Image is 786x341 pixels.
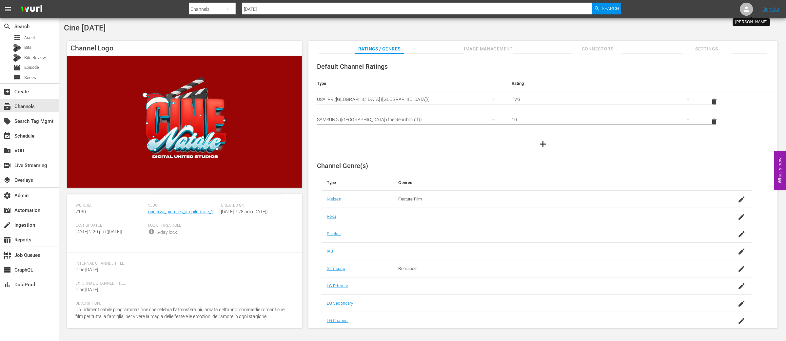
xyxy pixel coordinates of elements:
[682,45,732,53] span: Settings
[13,64,21,72] span: Episode
[317,63,388,70] span: Default Channel Ratings
[75,301,290,306] span: Description:
[736,19,768,25] div: [PERSON_NAME]
[3,23,11,30] span: Search
[13,44,21,52] div: Bits
[75,209,86,214] span: 2130
[148,228,155,235] span: info
[592,3,621,14] button: Search
[24,44,31,51] span: Bits
[602,3,619,14] span: Search
[327,301,353,306] a: LG Secondary
[327,318,348,323] a: LG Channel
[507,76,702,91] th: Rating
[75,281,290,286] span: External Channel Title:
[355,45,404,53] span: Ratings / Genres
[3,103,11,110] span: Channels
[13,54,21,62] div: Bits Review
[64,23,106,32] span: Cine [DATE]
[512,110,697,129] div: 10
[75,203,145,208] span: Wurl ID:
[13,34,21,42] span: Asset
[711,98,718,105] span: delete
[317,90,501,108] div: USA_PR ([GEOGRAPHIC_DATA] ([GEOGRAPHIC_DATA]))
[13,74,21,82] span: Series
[322,175,393,191] th: Type
[327,249,333,254] a: IAB
[512,90,697,108] div: TVG
[67,56,302,188] img: Cine Natale
[573,45,622,53] span: Connectors
[3,236,11,244] span: Reports
[221,203,290,208] span: Created On:
[75,267,98,272] span: Cine [DATE]
[3,192,11,199] span: Admin
[327,266,345,271] a: Samsung
[148,223,218,228] span: Lock Threshold:
[67,41,302,56] h4: Channel Logo
[4,5,12,13] span: menu
[75,307,285,319] span: Un’indimenticabile programmazione che celebra l’atmosfera più amata dell’anno: commedie romantich...
[148,203,218,208] span: Slug:
[3,251,11,259] span: Job Queues
[156,229,177,236] div: 6-day lock
[711,118,718,125] span: delete
[75,229,122,234] span: [DATE] 2:20 pm ([DATE])
[327,197,341,201] a: Nielsen
[24,34,35,41] span: Asset
[763,7,780,12] a: Sign Out
[707,114,722,129] button: delete
[3,281,11,289] span: DataPool
[707,94,722,109] button: delete
[327,231,341,236] a: Sinclair
[75,287,98,292] span: Cine [DATE]
[327,214,336,219] a: Roku
[317,110,501,129] div: SAMSUNG ([GEOGRAPHIC_DATA] (the Republic of))
[312,76,775,132] table: simple table
[24,74,36,81] span: Series
[3,176,11,184] span: Overlays
[464,45,513,53] span: Image Management
[24,54,46,61] span: Bits Review
[312,76,507,91] th: Type
[3,206,11,214] span: Automation
[75,261,290,266] span: Internal Channel Title:
[16,2,47,17] img: ans4CAIJ8jUAAAAAAAAAAAAAAAAAAAAAAAAgQb4GAAAAAAAAAAAAAAAAAAAAAAAAJMjXAAAAAAAAAAAAAAAAAAAAAAAAgAT5G...
[317,162,368,170] span: Channel Genre(s)
[221,209,268,214] span: [DATE] 7:28 am ([DATE])
[3,221,11,229] span: Ingestion
[774,151,786,190] button: Open Feedback Widget
[327,283,348,288] a: LG Primary
[3,161,11,169] span: Live Streaming
[393,175,704,191] th: Genres
[3,117,11,125] span: Search Tag Mgmt
[3,147,11,155] span: VOD
[3,88,11,96] span: Create
[3,266,11,274] span: GraphQL
[148,209,213,214] a: minerva_pictures_amoilnatale_1
[75,223,145,228] span: Last Updated:
[3,132,11,140] span: Schedule
[24,64,39,71] span: Episode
